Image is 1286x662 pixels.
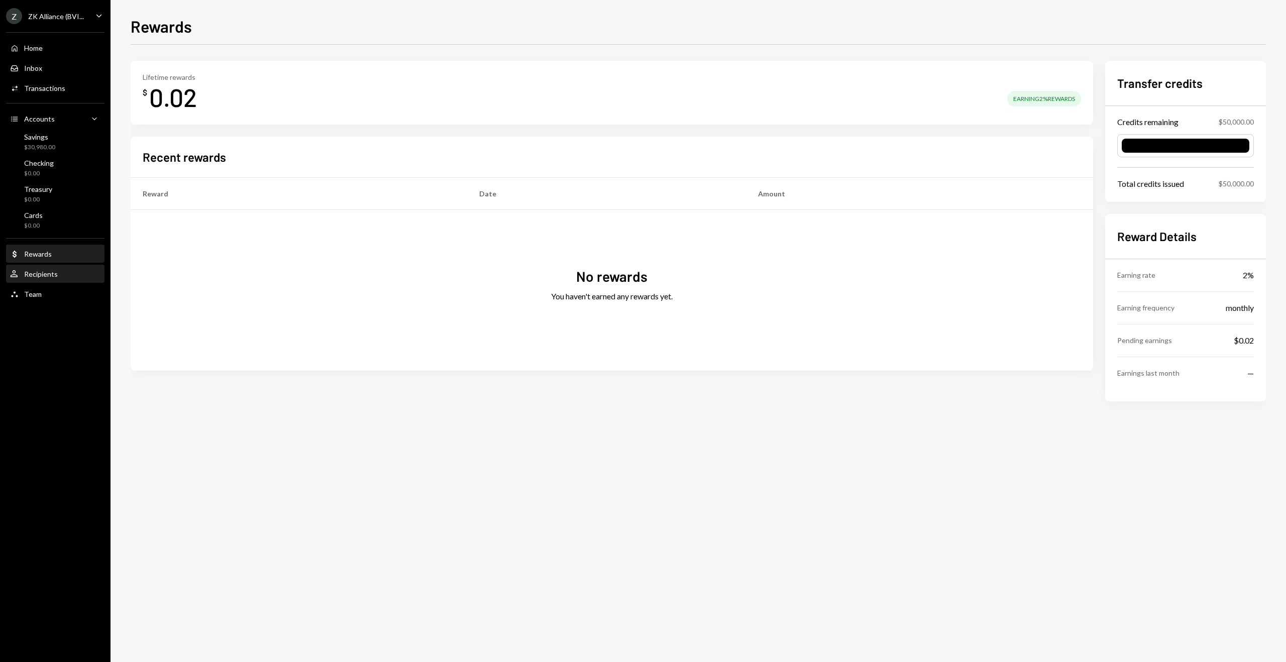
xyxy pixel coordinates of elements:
[24,211,43,219] div: Cards
[6,182,104,206] a: Treasury$0.00
[1117,178,1184,190] div: Total credits issued
[131,178,467,210] th: Reward
[1117,302,1174,313] div: Earning frequency
[1234,335,1254,347] div: $0.02
[746,178,1093,210] th: Amount
[24,185,52,193] div: Treasury
[143,73,197,81] div: Lifetime rewards
[24,250,52,258] div: Rewards
[1007,91,1081,106] div: Earning 2% Rewards
[467,178,746,210] th: Date
[24,84,65,92] div: Transactions
[143,149,226,165] h2: Recent rewards
[551,290,673,302] div: You haven't earned any rewards yet.
[6,8,22,24] div: Z
[6,265,104,283] a: Recipients
[24,143,55,152] div: $30,980.00
[1219,117,1254,127] div: $50,000.00
[6,245,104,263] a: Rewards
[1117,270,1155,280] div: Earning rate
[1117,116,1178,128] div: Credits remaining
[24,195,52,204] div: $0.00
[1247,367,1254,379] div: —
[6,285,104,303] a: Team
[24,159,54,167] div: Checking
[1117,335,1172,346] div: Pending earnings
[6,59,104,77] a: Inbox
[24,222,43,230] div: $0.00
[1219,178,1254,189] div: $50,000.00
[6,208,104,232] a: Cards$0.00
[1243,269,1254,281] div: 2%
[6,130,104,154] a: Savings$30,980.00
[6,109,104,128] a: Accounts
[149,81,197,113] div: 0.02
[576,267,648,286] div: No rewards
[1117,368,1180,378] div: Earnings last month
[1117,228,1254,245] h2: Reward Details
[24,133,55,141] div: Savings
[6,39,104,57] a: Home
[24,270,58,278] div: Recipients
[24,290,42,298] div: Team
[24,115,55,123] div: Accounts
[6,156,104,180] a: Checking$0.00
[6,79,104,97] a: Transactions
[24,169,54,178] div: $0.00
[1117,75,1254,91] h2: Transfer credits
[24,44,43,52] div: Home
[24,64,42,72] div: Inbox
[143,87,147,97] div: $
[1226,302,1254,314] div: monthly
[28,12,84,21] div: ZK Alliance (BVI...
[131,16,192,36] h1: Rewards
